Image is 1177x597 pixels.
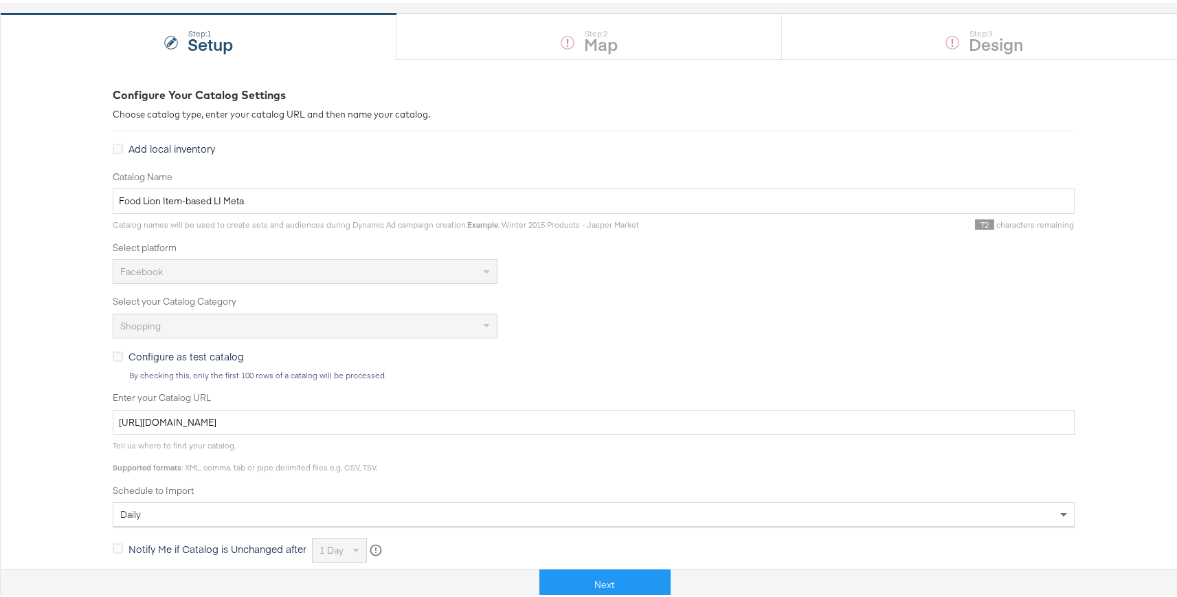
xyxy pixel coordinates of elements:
[120,506,141,518] span: daily
[113,292,1075,305] label: Select your Catalog Category
[128,539,306,553] span: Notify Me if Catalog is Unchanged after
[113,168,1075,181] label: Catalog Name
[128,139,215,153] span: Add local inventory
[639,217,1075,228] div: characters remaining
[113,437,377,470] span: Tell us where to find your catalog. : XML, comma, tab or pipe delimited files e.g. CSV, TSV.
[320,541,344,554] span: 1 day
[975,217,994,227] span: 72
[113,389,1075,402] label: Enter your Catalog URL
[113,186,1075,211] input: Name your catalog e.g. My Dynamic Product Catalog
[128,347,244,360] span: Configure as test catalog
[128,368,1075,378] div: By checking this, only the first 100 rows of a catalog will be processed.
[120,263,163,275] span: Facebook
[113,239,1075,252] label: Select platform
[113,407,1075,433] input: Enter Catalog URL, e.g. http://www.example.com/products.xml
[113,85,1075,100] div: Configure Your Catalog Settings
[113,459,181,470] strong: Supported formats
[113,217,639,227] span: Catalog names will be used to create sets and audiences during Dynamic Ad campaign creation. : Wi...
[113,105,1075,118] div: Choose catalog type, enter your catalog URL and then name your catalog.
[188,26,234,36] div: Step: 1
[467,217,498,227] strong: Example
[113,481,1075,495] label: Schedule to Import
[188,30,234,52] strong: Setup
[120,317,161,329] span: Shopping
